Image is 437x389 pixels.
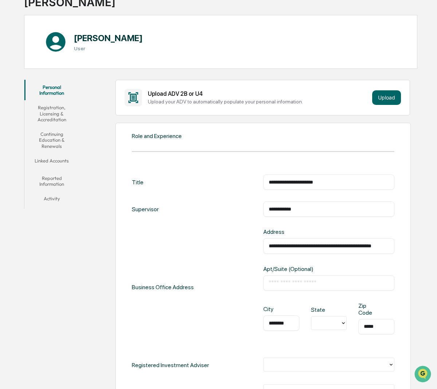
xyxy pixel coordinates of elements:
[25,56,119,63] div: Start new chat
[132,133,182,140] div: Role and Experience
[7,56,20,69] img: 1746055101610-c473b297-6a78-478c-a979-82029cc54cd1
[7,15,133,27] p: How can we help?
[15,106,46,113] span: Data Lookup
[263,228,322,235] div: Address
[132,228,194,346] div: Business Office Address
[4,103,49,116] a: 🔎Data Lookup
[24,80,79,209] div: secondary tabs example
[263,306,279,313] div: City
[358,302,374,316] div: Zip Code
[414,365,433,385] iframe: Open customer support
[148,90,369,97] div: Upload ADV 2B or U4
[132,174,143,190] div: Title
[24,171,79,192] button: Reported Information
[124,58,133,67] button: Start new chat
[60,92,90,99] span: Attestations
[132,358,209,373] div: Registered Investment Adviser
[263,266,322,272] div: Apt/Suite (Optional)
[24,127,79,153] button: Continuing Education & Renewals
[148,99,369,105] div: Upload your ADV to automatically populate your personal information.
[53,93,59,98] div: 🗄️
[74,33,143,43] h1: [PERSON_NAME]
[24,153,79,171] button: Linked Accounts
[25,63,92,69] div: We're available if you need us!
[7,93,13,98] div: 🖐️
[72,123,88,129] span: Pylon
[7,106,13,112] div: 🔎
[24,100,79,127] button: Registration, Licensing & Accreditation
[132,201,159,217] div: Supervisor
[311,306,327,313] div: State
[4,89,50,102] a: 🖐️Preclearance
[51,123,88,129] a: Powered byPylon
[24,80,79,101] button: Personal Information
[50,89,93,102] a: 🗄️Attestations
[74,46,143,51] h3: User
[15,92,47,99] span: Preclearance
[372,90,401,105] button: Upload
[24,191,79,209] button: Activity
